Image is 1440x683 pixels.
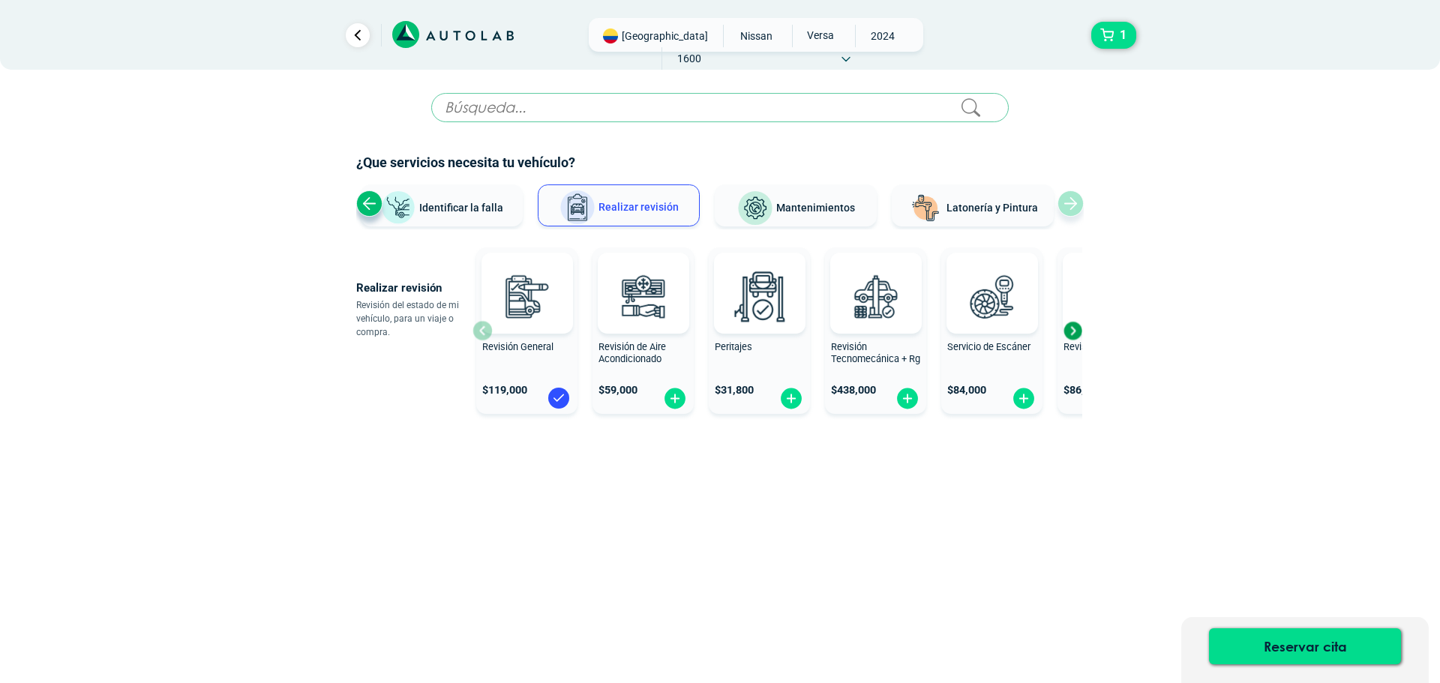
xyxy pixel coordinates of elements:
[726,263,792,329] img: peritaje-v3.svg
[715,184,877,226] button: Mantenimientos
[715,341,752,352] span: Peritajes
[361,184,523,226] button: Identificar la falla
[610,263,676,329] img: aire_acondicionado-v3.svg
[431,93,1009,122] input: Búsqueda...
[947,341,1030,352] span: Servicio de Escáner
[779,387,803,410] img: fi_plus-circle2.svg
[831,384,876,397] span: $ 438,000
[598,384,637,397] span: $ 59,000
[603,28,618,43] img: Flag of COLOMBIA
[907,190,943,226] img: Latonería y Pintura
[482,384,527,397] span: $ 119,000
[1063,341,1144,352] span: Revisión de Batería
[663,387,687,410] img: fi_plus-circle2.svg
[853,256,898,301] img: AD0BCuuxAAAAAElFTkSuQmCC
[737,190,773,226] img: Mantenimientos
[598,201,679,213] span: Realizar revisión
[662,47,715,70] span: 1600
[1061,319,1084,342] div: Next slide
[941,247,1042,414] button: Servicio de Escáner $84,000
[482,341,553,352] span: Revisión General
[776,202,855,214] span: Mantenimientos
[1091,22,1136,49] button: 1
[856,25,909,47] span: 2024
[1057,247,1159,414] button: Revisión de Batería $86,900
[622,28,708,43] span: [GEOGRAPHIC_DATA]
[493,263,559,329] img: revision_general-v3.svg
[505,256,550,301] img: AD0BCuuxAAAAAElFTkSuQmCC
[825,247,926,414] button: Revisión Tecnomecánica + Rg $438,000
[547,386,571,410] img: blue-check.svg
[946,202,1038,214] span: Latonería y Pintura
[592,247,694,414] button: Revisión de Aire Acondicionado $59,000
[356,153,1084,172] h2: ¿Que servicios necesita tu vehículo?
[380,190,416,226] img: Identificar la falla
[476,247,577,414] button: Revisión General $119,000
[892,184,1054,226] button: Latonería y Pintura
[831,341,920,365] span: Revisión Tecnomecánica + Rg
[842,263,908,329] img: revision_tecno_mecanica-v3.svg
[709,247,810,414] button: Peritajes $31,800
[356,277,472,298] p: Realizar revisión
[947,384,986,397] span: $ 84,000
[737,256,782,301] img: AD0BCuuxAAAAAElFTkSuQmCC
[1012,387,1036,410] img: fi_plus-circle2.svg
[895,387,919,410] img: fi_plus-circle2.svg
[538,184,700,226] button: Realizar revisión
[970,256,1015,301] img: AD0BCuuxAAAAAElFTkSuQmCC
[715,384,754,397] span: $ 31,800
[346,23,370,47] a: Ir al paso anterior
[356,298,472,339] p: Revisión del estado de mi vehículo, para un viaje o compra.
[1116,22,1130,48] span: 1
[419,201,503,213] span: Identificar la falla
[598,341,666,365] span: Revisión de Aire Acondicionado
[1063,384,1102,397] span: $ 86,900
[1075,263,1141,329] img: cambio_bateria-v3.svg
[1209,628,1401,664] button: Reservar cita
[958,263,1024,329] img: escaner-v3.svg
[730,25,783,47] span: NISSAN
[793,25,846,46] span: VERSA
[621,256,666,301] img: AD0BCuuxAAAAAElFTkSuQmCC
[559,190,595,226] img: Realizar revisión
[356,190,382,217] div: Previous slide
